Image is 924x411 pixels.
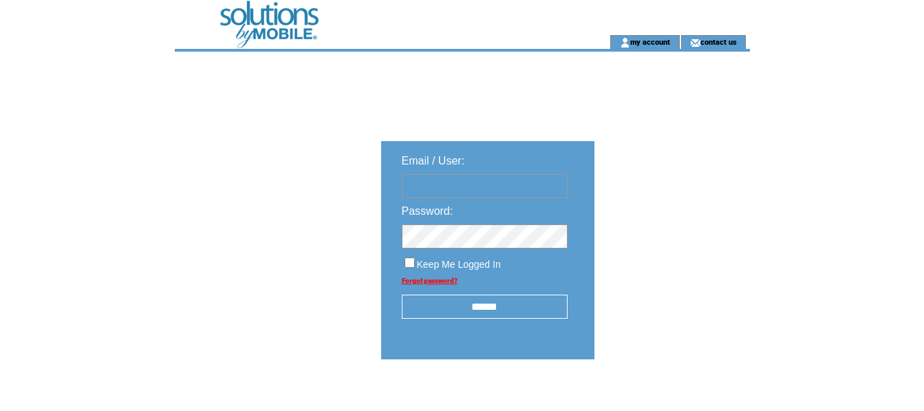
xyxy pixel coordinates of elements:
[634,394,703,411] img: transparent.png;jsessionid=0B8C33F41EC84D73CE5F88ECA88CBCAF
[630,37,670,46] a: my account
[402,205,453,217] span: Password:
[402,155,465,167] span: Email / User:
[690,37,700,48] img: contact_us_icon.gif;jsessionid=0B8C33F41EC84D73CE5F88ECA88CBCAF
[620,37,630,48] img: account_icon.gif;jsessionid=0B8C33F41EC84D73CE5F88ECA88CBCAF
[402,277,458,284] a: Forgot password?
[417,259,501,270] span: Keep Me Logged In
[700,37,737,46] a: contact us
